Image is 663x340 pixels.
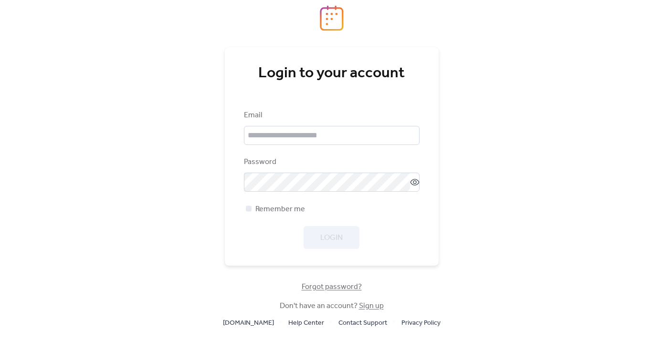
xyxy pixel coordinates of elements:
img: logo [320,5,344,31]
span: Privacy Policy [401,318,441,329]
div: Password [244,156,418,168]
a: Sign up [359,299,384,313]
a: Forgot password? [302,284,362,289]
a: Privacy Policy [401,317,441,329]
span: Remember me [255,204,305,215]
a: Help Center [288,317,324,329]
span: Contact Support [338,318,387,329]
span: [DOMAIN_NAME] [223,318,274,329]
span: Help Center [288,318,324,329]
span: Forgot password? [302,281,362,293]
div: Email [244,110,418,121]
div: Login to your account [244,64,420,83]
span: Don't have an account? [280,300,384,312]
a: Contact Support [338,317,387,329]
a: [DOMAIN_NAME] [223,317,274,329]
